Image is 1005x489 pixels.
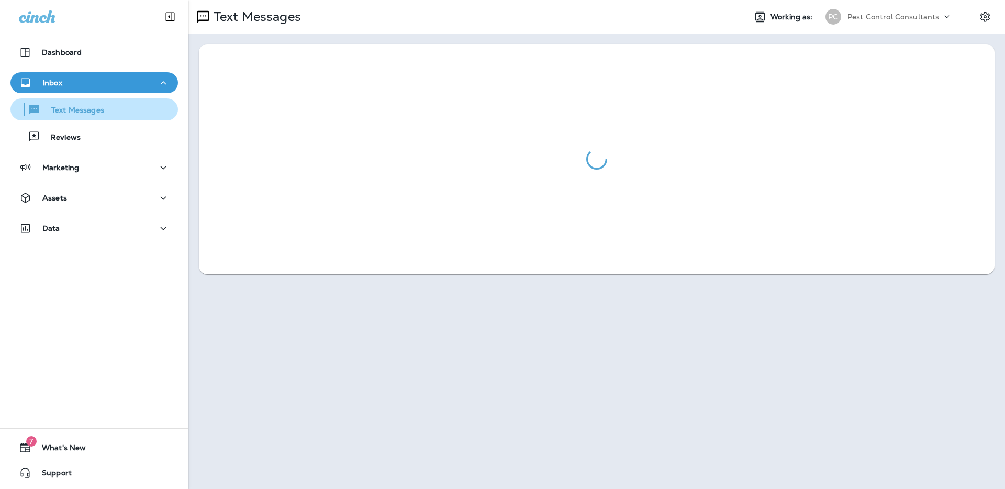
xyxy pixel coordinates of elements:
[976,7,995,26] button: Settings
[825,9,841,25] div: PC
[31,469,72,481] span: Support
[10,218,178,239] button: Data
[31,443,86,456] span: What's New
[42,224,60,232] p: Data
[10,98,178,120] button: Text Messages
[847,13,939,21] p: Pest Control Consultants
[10,126,178,148] button: Reviews
[42,79,62,87] p: Inbox
[10,462,178,483] button: Support
[10,72,178,93] button: Inbox
[10,157,178,178] button: Marketing
[42,48,82,57] p: Dashboard
[42,163,79,172] p: Marketing
[40,133,81,143] p: Reviews
[42,194,67,202] p: Assets
[770,13,815,21] span: Working as:
[10,437,178,458] button: 7What's New
[26,436,37,447] span: 7
[155,6,185,27] button: Collapse Sidebar
[41,106,104,116] p: Text Messages
[10,42,178,63] button: Dashboard
[209,9,301,25] p: Text Messages
[10,187,178,208] button: Assets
